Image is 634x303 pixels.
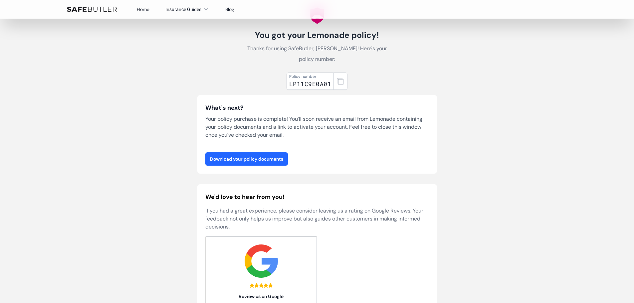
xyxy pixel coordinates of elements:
a: Blog [225,6,234,12]
img: SafeButler Text Logo [67,7,117,12]
div: LP11C9E0A01 [289,79,331,88]
div: Policy number [289,74,331,79]
a: Download your policy documents [205,152,288,166]
div: 5.0 [250,283,273,288]
button: Insurance Guides [165,5,209,13]
img: google.svg [245,244,278,278]
a: Home [137,6,149,12]
h3: What's next? [205,103,429,112]
span: Review us on Google [206,293,317,300]
h1: You got your Lemonade policy! [243,30,392,41]
p: If you had a great experience, please consider leaving us a rating on Google Reviews. Your feedba... [205,207,429,231]
p: Your policy purchase is complete! You'll soon receive an email from Lemonade containing your poli... [205,115,429,139]
h2: We'd love to hear from you! [205,192,429,202]
p: Thanks for using SafeButler, [PERSON_NAME]! Here's your policy number: [243,43,392,65]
